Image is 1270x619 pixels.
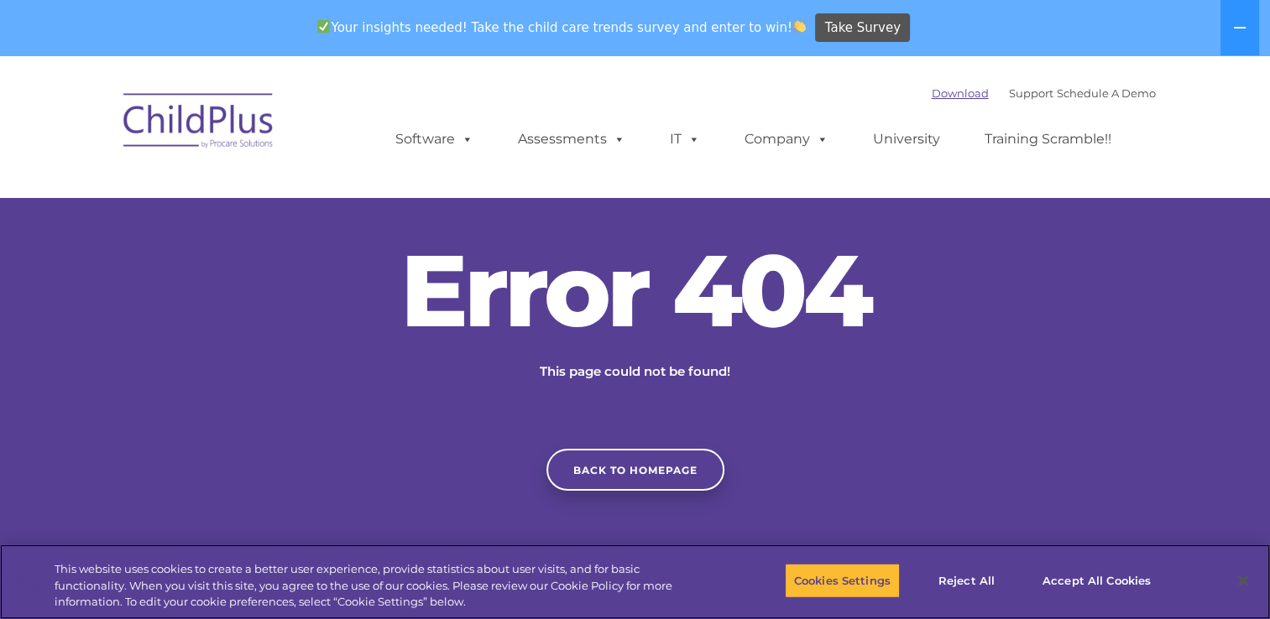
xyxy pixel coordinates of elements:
[546,449,724,491] a: Back to homepage
[379,122,490,156] a: Software
[1225,562,1262,599] button: Close
[856,122,957,156] a: University
[793,20,806,33] img: 👏
[55,561,698,611] div: This website uses cookies to create a better user experience, provide statistics about user visit...
[1033,563,1160,598] button: Accept All Cookies
[1057,86,1156,100] a: Schedule A Demo
[968,122,1128,156] a: Training Scramble!!
[815,13,910,43] a: Take Survey
[785,563,900,598] button: Cookies Settings
[932,86,989,100] a: Download
[728,122,845,156] a: Company
[1009,86,1053,100] a: Support
[115,81,283,165] img: ChildPlus by Procare Solutions
[653,122,717,156] a: IT
[914,563,1019,598] button: Reject All
[459,362,812,382] p: This page could not be found!
[932,86,1156,100] font: |
[384,240,887,341] h2: Error 404
[825,13,901,43] span: Take Survey
[317,20,330,33] img: ✅
[311,11,813,44] span: Your insights needed! Take the child care trends survey and enter to win!
[501,122,642,156] a: Assessments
